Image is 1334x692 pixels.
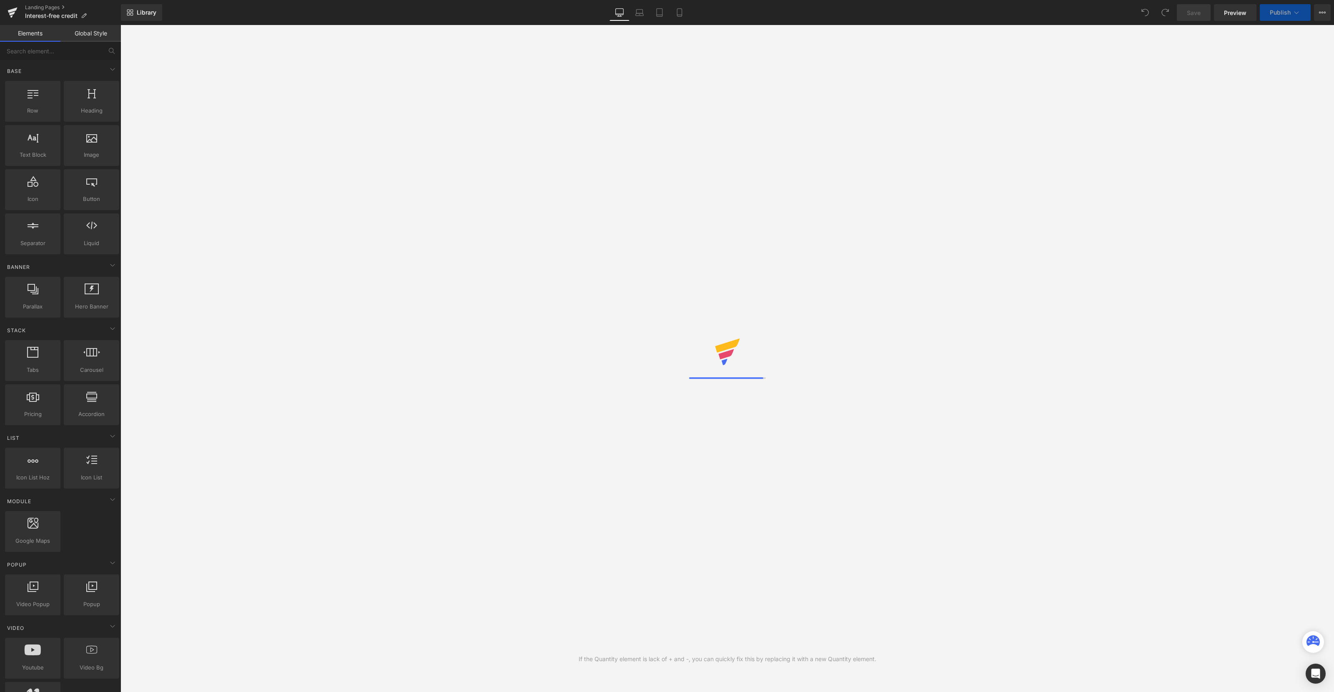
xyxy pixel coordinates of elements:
span: Text Block [8,150,58,159]
span: Icon [8,195,58,203]
span: Preview [1224,8,1246,17]
span: Library [137,9,156,16]
span: Pricing [8,410,58,419]
div: If the Quantity element is lack of + and -, you can quickly fix this by replacing it with a new Q... [579,654,876,664]
button: Undo [1137,4,1153,21]
a: Laptop [629,4,649,21]
div: Open Intercom Messenger [1306,664,1326,684]
button: Publish [1260,4,1311,21]
span: Module [6,497,32,505]
span: Image [66,150,117,159]
span: Popup [66,600,117,609]
span: Carousel [66,366,117,374]
span: Tabs [8,366,58,374]
span: Base [6,67,23,75]
a: Preview [1214,4,1256,21]
button: Redo [1157,4,1174,21]
span: Icon List Hoz [8,473,58,482]
a: Tablet [649,4,670,21]
span: Video [6,624,25,632]
a: New Library [121,4,162,21]
button: More [1314,4,1331,21]
span: Separator [8,239,58,248]
span: Heading [66,106,117,115]
span: Save [1187,8,1201,17]
span: Button [66,195,117,203]
span: Hero Banner [66,302,117,311]
span: Google Maps [8,537,58,545]
span: Interest-free credit [25,13,78,19]
span: Stack [6,326,27,334]
a: Global Style [60,25,121,42]
span: Publish [1270,9,1291,16]
a: Desktop [609,4,629,21]
span: Video Bg [66,663,117,672]
span: Parallax [8,302,58,311]
span: Liquid [66,239,117,248]
span: Accordion [66,410,117,419]
span: Youtube [8,663,58,672]
span: Banner [6,263,31,271]
a: Landing Pages [25,4,121,11]
span: Popup [6,561,28,569]
span: Row [8,106,58,115]
a: Mobile [670,4,690,21]
span: Video Popup [8,600,58,609]
span: Icon List [66,473,117,482]
span: List [6,434,20,442]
